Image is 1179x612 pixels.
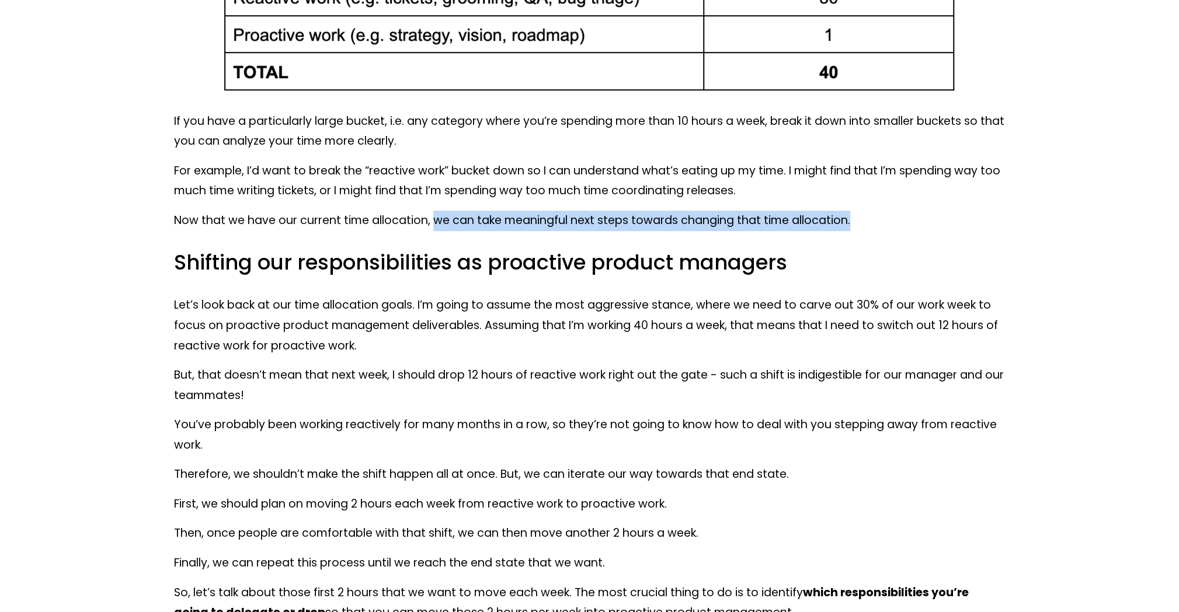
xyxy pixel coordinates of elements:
[174,553,1005,573] p: Finally, we can repeat this process until we reach the end state that we want.
[174,111,1005,152] p: If you have a particularly large bucket, i.e. any category where you’re spending more than 10 hou...
[174,494,1005,515] p: First, we should plan on moving 2 hours each week from reactive work to proactive work.
[174,523,1005,544] p: Then, once people are comfortable with that shift, we can then move another 2 hours a week.
[174,249,1005,277] h3: Shifting our responsibilities as proactive product managers
[174,161,1005,201] p: For example, I’d want to break the “reactive work” bucket down so I can understand what’s eating ...
[174,295,1005,356] p: Let’s look back at our time allocation goals. I’m going to assume the most aggressive stance, whe...
[174,365,1005,405] p: But, that doesn’t mean that next week, I should drop 12 hours of reactive work right out the gate...
[174,464,1005,485] p: Therefore, we shouldn’t make the shift happen all at once. But, we can iterate our way towards th...
[174,415,1005,455] p: You’ve probably been working reactively for many months in a row, so they’re not going to know ho...
[174,211,1005,231] p: Now that we have our current time allocation, we can take meaningful next steps towards changing ...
